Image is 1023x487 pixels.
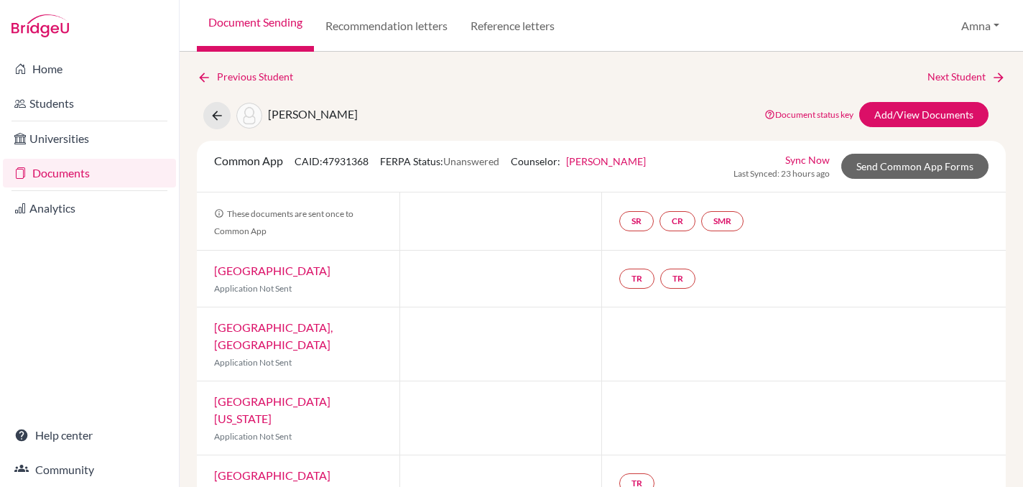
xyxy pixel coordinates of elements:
[11,14,69,37] img: Bridge-U
[733,167,830,180] span: Last Synced: 23 hours ago
[214,154,283,167] span: Common App
[659,211,695,231] a: CR
[214,357,292,368] span: Application Not Sent
[214,468,330,482] a: [GEOGRAPHIC_DATA]
[859,102,989,127] a: Add/View Documents
[214,431,292,442] span: Application Not Sent
[3,194,176,223] a: Analytics
[619,269,654,289] a: TR
[511,155,646,167] span: Counselor:
[214,264,330,277] a: [GEOGRAPHIC_DATA]
[214,394,330,425] a: [GEOGRAPHIC_DATA][US_STATE]
[214,283,292,294] span: Application Not Sent
[701,211,744,231] a: SMR
[3,124,176,153] a: Universities
[955,12,1006,40] button: Amna
[3,89,176,118] a: Students
[3,421,176,450] a: Help center
[380,155,499,167] span: FERPA Status:
[785,152,830,167] a: Sync Now
[660,269,695,289] a: TR
[927,69,1006,85] a: Next Student
[619,211,654,231] a: SR
[197,69,305,85] a: Previous Student
[295,155,369,167] span: CAID: 47931368
[3,159,176,187] a: Documents
[214,320,333,351] a: [GEOGRAPHIC_DATA], [GEOGRAPHIC_DATA]
[841,154,989,179] a: Send Common App Forms
[566,155,646,167] a: [PERSON_NAME]
[764,109,853,120] a: Document status key
[3,55,176,83] a: Home
[214,208,353,236] span: These documents are sent once to Common App
[443,155,499,167] span: Unanswered
[3,455,176,484] a: Community
[268,107,358,121] span: [PERSON_NAME]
